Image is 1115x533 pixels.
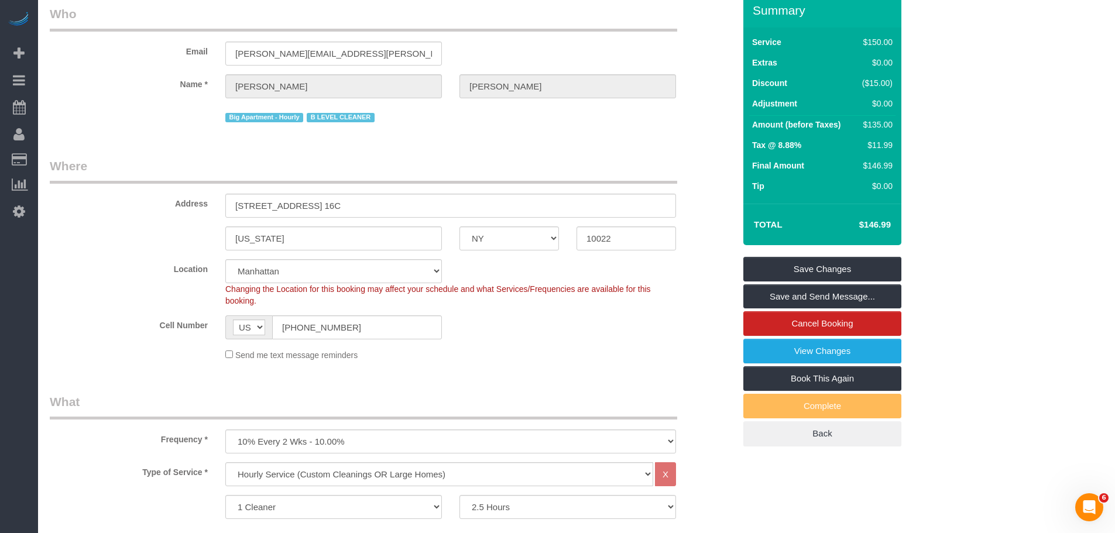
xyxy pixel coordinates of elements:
[857,36,893,48] div: $150.00
[752,180,764,192] label: Tip
[754,219,783,229] strong: Total
[753,4,896,17] h3: Summary
[743,421,901,446] a: Back
[50,5,677,32] legend: Who
[824,220,891,230] h4: $146.99
[459,74,676,98] input: Last Name
[41,42,217,57] label: Email
[752,160,804,171] label: Final Amount
[857,139,893,151] div: $11.99
[857,119,893,130] div: $135.00
[752,36,781,48] label: Service
[1075,493,1103,521] iframe: Intercom live chat
[752,139,801,151] label: Tax @ 8.88%
[41,259,217,275] label: Location
[41,194,217,209] label: Address
[307,113,375,122] span: B LEVEL CLEANER
[225,42,442,66] input: Email
[50,157,677,184] legend: Where
[225,74,442,98] input: First Name
[857,57,893,68] div: $0.00
[235,350,358,360] span: Send me text message reminders
[225,113,303,122] span: Big Apartment - Hourly
[752,119,840,130] label: Amount (before Taxes)
[743,284,901,309] a: Save and Send Message...
[743,257,901,281] a: Save Changes
[752,57,777,68] label: Extras
[752,77,787,89] label: Discount
[41,429,217,445] label: Frequency *
[743,311,901,336] a: Cancel Booking
[577,226,676,250] input: Zip Code
[7,12,30,28] img: Automaid Logo
[225,226,442,250] input: City
[857,180,893,192] div: $0.00
[1099,493,1109,503] span: 6
[743,339,901,363] a: View Changes
[857,160,893,171] div: $146.99
[857,98,893,109] div: $0.00
[41,74,217,90] label: Name *
[50,393,677,419] legend: What
[225,284,651,305] span: Changing the Location for this booking may affect your schedule and what Services/Frequencies are...
[41,315,217,331] label: Cell Number
[752,98,797,109] label: Adjustment
[743,366,901,391] a: Book This Again
[41,462,217,478] label: Type of Service *
[272,315,442,339] input: Cell Number
[857,77,893,89] div: ($15.00)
